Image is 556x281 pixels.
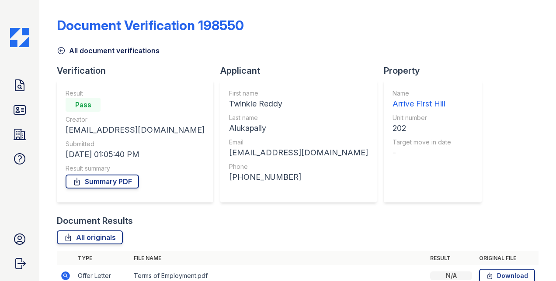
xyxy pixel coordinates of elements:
[427,251,476,265] th: Result
[66,124,205,136] div: [EMAIL_ADDRESS][DOMAIN_NAME]
[130,251,427,265] th: File name
[229,147,368,159] div: [EMAIL_ADDRESS][DOMAIN_NAME]
[393,147,451,159] div: -
[66,164,205,173] div: Result summary
[229,98,368,110] div: Twinkle Reddy
[57,230,123,244] a: All originals
[393,89,451,98] div: Name
[229,162,368,171] div: Phone
[384,65,489,77] div: Property
[229,113,368,122] div: Last name
[229,89,368,98] div: First name
[57,45,160,56] a: All document verifications
[229,138,368,147] div: Email
[57,215,133,227] div: Document Results
[57,17,244,33] div: Document Verification 198550
[66,98,101,112] div: Pass
[393,98,451,110] div: Arrive First Hill
[229,122,368,134] div: Alukapally
[220,65,384,77] div: Applicant
[66,175,139,188] a: Summary PDF
[393,138,451,147] div: Target move in date
[74,251,130,265] th: Type
[10,28,29,47] img: CE_Icon_Blue-c292c112584629df590d857e76928e9f676e5b41ef8f769ba2f05ee15b207248.png
[476,251,539,265] th: Original file
[229,171,368,183] div: [PHONE_NUMBER]
[66,148,205,161] div: [DATE] 01:05:40 PM
[57,65,220,77] div: Verification
[66,89,205,98] div: Result
[430,271,472,280] div: N/A
[66,140,205,148] div: Submitted
[393,89,451,110] a: Name Arrive First Hill
[393,113,451,122] div: Unit number
[66,115,205,124] div: Creator
[393,122,451,134] div: 202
